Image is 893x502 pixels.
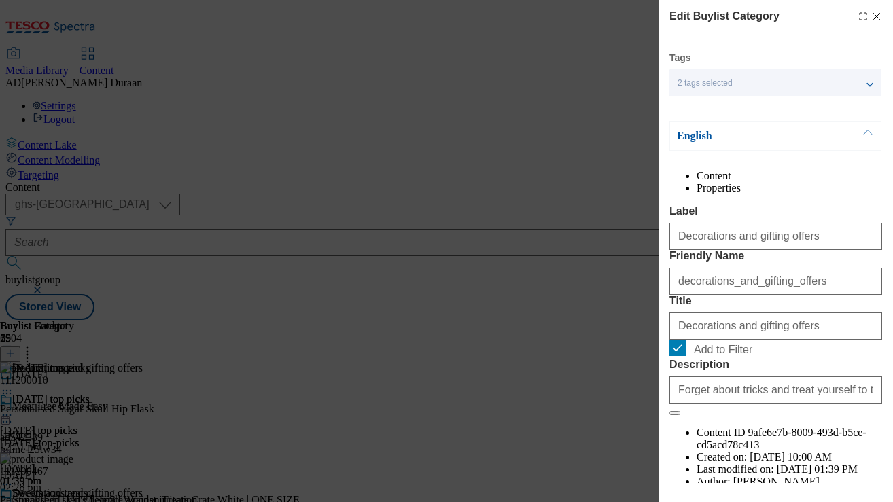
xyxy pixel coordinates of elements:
[694,344,752,356] span: Add to Filter
[697,463,882,476] li: Last modified on:
[669,54,691,62] label: Tags
[678,78,733,88] span: 2 tags selected
[669,8,780,24] h4: Edit Buylist Category
[669,295,882,307] label: Title
[697,427,866,450] span: 9afe6e7b-8009-493d-b5ce-cd5acd78c413
[669,250,882,262] label: Friendly Name
[697,451,882,463] li: Created on:
[669,312,882,340] input: Enter Title
[677,129,820,143] p: English
[750,451,832,463] span: [DATE] 10:00 AM
[697,170,882,182] li: Content
[669,359,882,371] label: Description
[669,268,882,295] input: Enter Friendly Name
[697,182,882,194] li: Properties
[669,205,882,217] label: Label
[777,463,858,475] span: [DATE] 01:39 PM
[697,427,882,451] li: Content ID
[669,223,882,250] input: Enter Label
[669,69,881,96] button: 2 tags selected
[669,376,882,404] input: Enter Description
